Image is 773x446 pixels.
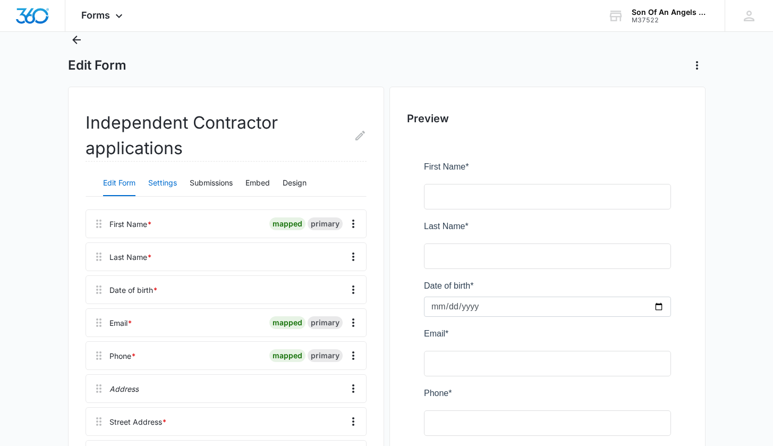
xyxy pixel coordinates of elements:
p: Address [109,383,139,394]
button: Embed [245,171,270,196]
div: primary [308,349,343,362]
h1: Edit Form [68,57,126,73]
button: Submissions [190,171,233,196]
div: Street Address [109,416,167,427]
button: Overflow Menu [345,413,362,430]
div: Date of birth [109,284,158,296]
button: Overflow Menu [345,347,362,364]
button: Overflow Menu [345,281,362,298]
button: Actions [689,57,706,74]
span: Forms [81,10,110,21]
button: Overflow Menu [345,314,362,331]
button: Overflow Menu [345,215,362,232]
button: Settings [148,171,177,196]
h2: Independent Contractor applications [86,110,367,162]
div: primary [308,217,343,230]
button: Back [68,31,85,48]
button: Edit Form Name [354,110,367,161]
button: Edit Form [103,171,135,196]
div: account id [632,16,709,24]
div: Last Name [109,251,152,263]
button: Overflow Menu [345,248,362,265]
div: mapped [269,349,305,362]
div: account name [632,8,709,16]
button: Design [283,171,307,196]
h2: Preview [407,111,688,127]
button: Overflow Menu [345,380,362,397]
div: mapped [269,316,305,329]
div: Email [109,317,132,329]
div: First Name [109,218,152,230]
div: primary [308,316,343,329]
div: mapped [269,217,305,230]
div: Phone [109,350,136,361]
